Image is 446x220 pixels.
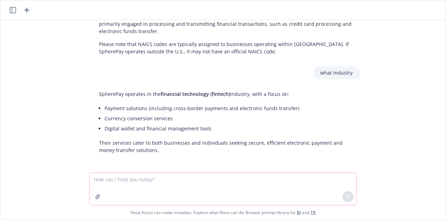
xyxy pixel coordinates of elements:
p: what industry [320,69,353,76]
p: Their services cater to both businesses and individuals seeking secure, efficient electronic paym... [99,139,353,154]
li: Digital wallet and financial management tools [105,123,353,134]
li: Payment solutions (including cross-border payments and electronic funds transfer) [105,103,353,113]
span: financial technology (fintech) [161,91,230,97]
li: Currency conversion services [105,113,353,123]
a: TR [310,210,316,215]
p: The North American Industry Classification System (NAICS) code for SpherePay is likely – Financia... [99,6,353,35]
p: SpherePay operates in the industry, with a focus on: [99,90,353,98]
a: BI [297,210,301,215]
span: Nova Assist can make mistakes. Explore what Nova can do: Browse prompt library for and [130,205,316,220]
p: Please note that NAICS codes are typically assigned to businesses operating within [GEOGRAPHIC_DA... [99,40,353,55]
